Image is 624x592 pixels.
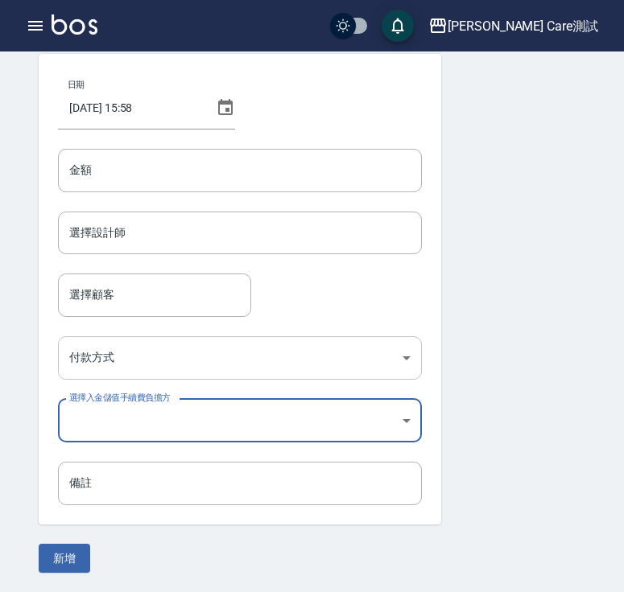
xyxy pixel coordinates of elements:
div: [PERSON_NAME] Care測試 [448,16,598,36]
label: 日期 [68,79,85,91]
button: 新增 [39,544,90,573]
button: save [382,10,414,42]
label: 選擇入金儲值手續費負擔方 [69,392,171,404]
img: Logo [52,14,97,35]
button: [PERSON_NAME] Care測試 [422,10,605,43]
